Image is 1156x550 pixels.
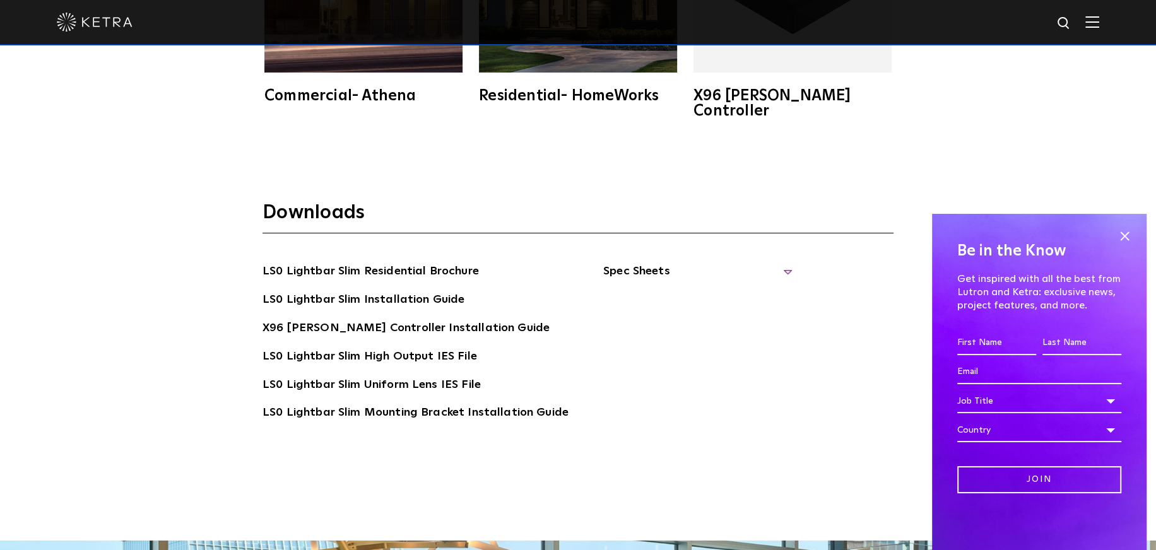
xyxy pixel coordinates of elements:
[1042,331,1121,355] input: Last Name
[262,262,479,283] a: LS0 Lightbar Slim Residential Brochure
[957,272,1121,312] p: Get inspired with all the best from Lutron and Ketra: exclusive news, project features, and more.
[264,88,463,103] div: Commercial- Athena
[957,360,1121,384] input: Email
[57,13,133,32] img: ketra-logo-2019-white
[262,348,477,368] a: LS0 Lightbar Slim High Output IES File
[1085,16,1099,28] img: Hamburger%20Nav.svg
[479,88,677,103] div: Residential- HomeWorks
[693,88,892,119] div: X96 [PERSON_NAME] Controller
[957,389,1121,413] div: Job Title
[957,239,1121,263] h4: Be in the Know
[262,319,550,339] a: X96 [PERSON_NAME] Controller Installation Guide
[262,291,464,311] a: LS0 Lightbar Slim Installation Guide
[603,262,793,290] span: Spec Sheets
[1056,16,1072,32] img: search icon
[262,201,894,233] h3: Downloads
[957,331,1036,355] input: First Name
[957,466,1121,493] input: Join
[957,418,1121,442] div: Country
[262,404,569,424] a: LS0 Lightbar Slim Mounting Bracket Installation Guide
[262,376,481,396] a: LS0 Lightbar Slim Uniform Lens IES File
